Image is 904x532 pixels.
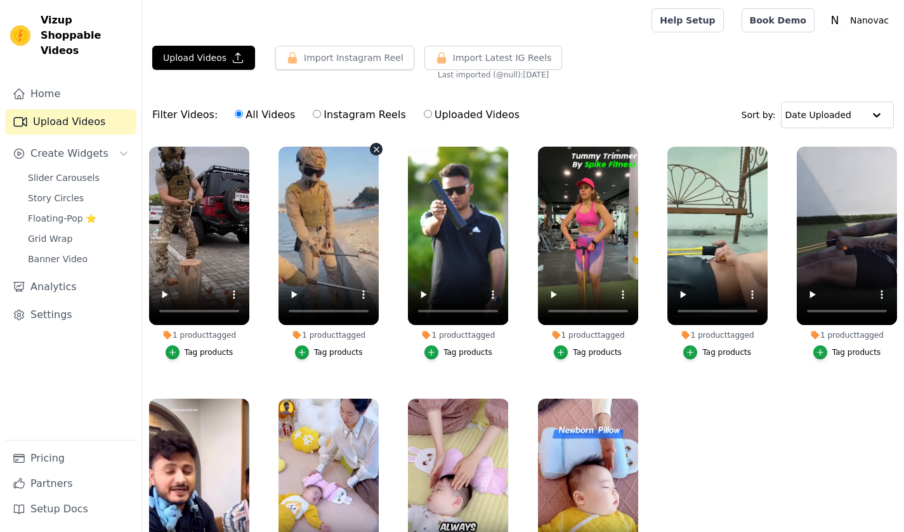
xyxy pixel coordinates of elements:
[443,347,492,357] div: Tag products
[313,110,321,118] input: Instagram Reels
[5,141,136,166] button: Create Widgets
[20,230,136,248] a: Grid Wrap
[652,8,723,32] a: Help Setup
[424,110,432,118] input: Uploaded Videos
[370,143,383,156] button: Video Delete
[573,347,622,357] div: Tag products
[312,107,406,123] label: Instagram Reels
[438,70,549,80] span: Last imported (@ null ): [DATE]
[10,25,30,46] img: Vizup
[5,446,136,471] a: Pricing
[424,46,563,70] button: Import Latest IG Reels
[453,51,552,64] span: Import Latest IG Reels
[797,330,897,340] div: 1 product tagged
[41,13,131,58] span: Vizup Shoppable Videos
[5,302,136,328] a: Settings
[20,169,136,187] a: Slider Carousels
[235,110,243,118] input: All Videos
[813,345,881,359] button: Tag products
[702,347,751,357] div: Tag products
[152,46,255,70] button: Upload Videos
[423,107,520,123] label: Uploaded Videos
[278,330,379,340] div: 1 product tagged
[28,212,96,225] span: Floating-Pop ⭐
[5,274,136,300] a: Analytics
[845,9,894,32] p: Nanovac
[408,330,508,340] div: 1 product tagged
[28,253,88,265] span: Banner Video
[28,192,84,204] span: Story Circles
[20,209,136,227] a: Floating-Pop ⭐
[830,14,839,27] text: N
[742,102,894,128] div: Sort by:
[554,345,622,359] button: Tag products
[152,100,527,130] div: Filter Videos:
[5,109,136,135] a: Upload Videos
[30,146,108,161] span: Create Widgets
[667,330,768,340] div: 1 product tagged
[683,345,751,359] button: Tag products
[28,232,72,245] span: Grid Wrap
[185,347,233,357] div: Tag products
[825,9,894,32] button: N Nanovac
[295,345,363,359] button: Tag products
[538,330,638,340] div: 1 product tagged
[314,347,363,357] div: Tag products
[5,81,136,107] a: Home
[20,189,136,207] a: Story Circles
[5,471,136,496] a: Partners
[28,171,100,184] span: Slider Carousels
[424,345,492,359] button: Tag products
[20,250,136,268] a: Banner Video
[149,330,249,340] div: 1 product tagged
[832,347,881,357] div: Tag products
[166,345,233,359] button: Tag products
[5,496,136,522] a: Setup Docs
[275,46,414,70] button: Import Instagram Reel
[742,8,815,32] a: Book Demo
[234,107,296,123] label: All Videos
